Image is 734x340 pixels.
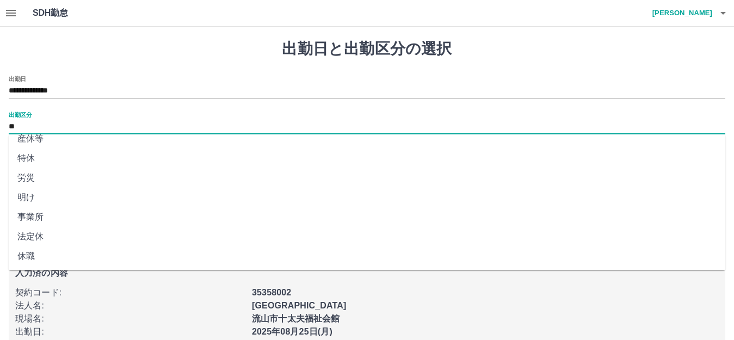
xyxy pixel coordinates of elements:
label: 出勤区分 [9,110,32,119]
p: 入力済の内容 [15,269,719,277]
li: 労災 [9,168,725,188]
b: 35358002 [252,288,291,297]
li: 産休等 [9,129,725,149]
li: 事業所 [9,207,725,227]
p: 契約コード : [15,286,245,299]
li: 明け [9,188,725,207]
li: 休職 [9,246,725,266]
p: 出勤日 : [15,325,245,338]
p: 法人名 : [15,299,245,312]
li: 特休 [9,149,725,168]
b: 流山市十太夫福祉会館 [252,314,340,323]
b: [GEOGRAPHIC_DATA] [252,301,347,310]
b: 2025年08月25日(月) [252,327,332,336]
h1: 出勤日と出勤区分の選択 [9,40,725,58]
li: 法定休 [9,227,725,246]
p: 現場名 : [15,312,245,325]
label: 出勤日 [9,75,26,83]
